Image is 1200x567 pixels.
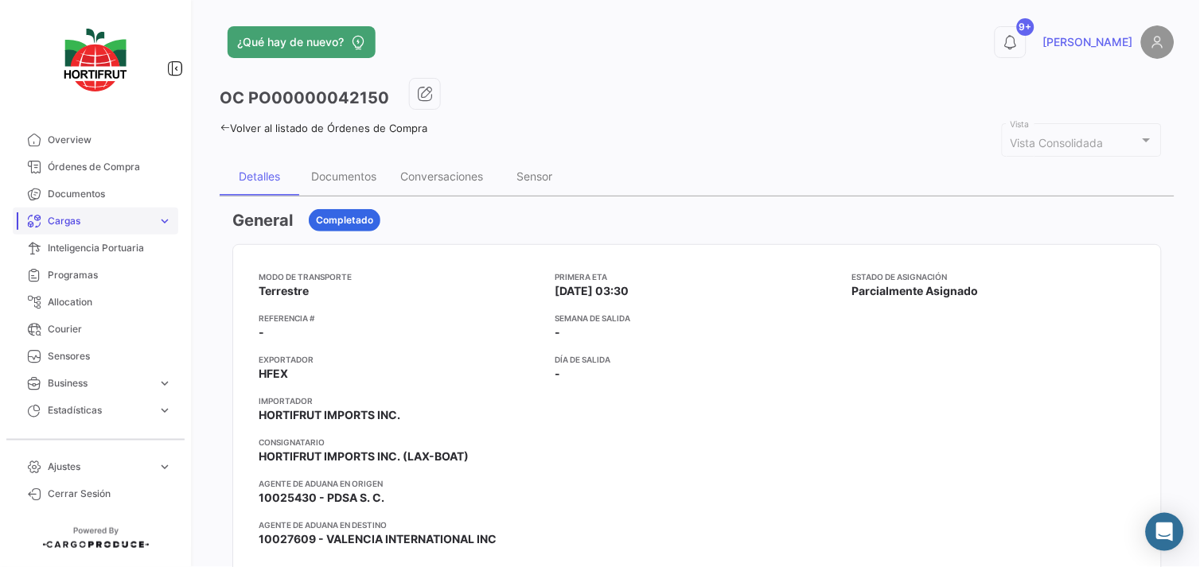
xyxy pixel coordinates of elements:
[555,312,840,324] app-card-info-title: Semana de Salida
[158,214,172,228] span: expand_more
[48,187,172,201] span: Documentos
[13,262,178,289] a: Programas
[259,477,543,490] app-card-info-title: Agente de Aduana en Origen
[13,343,178,370] a: Sensores
[259,353,543,366] app-card-info-title: Exportador
[259,518,543,531] app-card-info-title: Agente de Aduana en Destino
[259,490,384,506] span: 10025430 - PDSA S. C.
[158,376,172,390] span: expand_more
[555,283,629,299] span: [DATE] 03:30
[48,322,172,336] span: Courier
[48,133,172,147] span: Overview
[259,270,543,283] app-card-info-title: Modo de Transporte
[48,376,151,390] span: Business
[56,19,135,101] img: logo-hortifrut.svg
[1141,25,1175,59] img: placeholder-user.png
[239,169,280,183] div: Detalles
[259,407,400,423] span: HORTIFRUT IMPORTS INC.
[1146,513,1184,551] div: Abrir Intercom Messenger
[48,403,151,417] span: Estadísticas
[48,268,172,282] span: Programas
[259,366,288,382] span: HFEX
[48,295,172,309] span: Allocation
[259,449,469,464] span: HORTIFRUT IMPORTS INC. (LAX-BOAT)
[851,270,1136,283] app-card-info-title: Estado de Asignación
[259,531,497,547] span: 10027609 - VALENCIA INTERNATIONAL INC
[1043,34,1133,50] span: [PERSON_NAME]
[13,289,178,316] a: Allocation
[48,160,172,174] span: Órdenes de Compra
[311,169,376,183] div: Documentos
[48,241,172,255] span: Inteligencia Portuaria
[555,324,561,340] span: -
[13,153,178,181] a: Órdenes de Compra
[1011,136,1104,150] mat-select-trigger: Vista Consolidada
[13,316,178,343] a: Courier
[851,283,978,299] span: Parcialmente Asignado
[13,126,178,153] a: Overview
[220,87,389,109] h3: OC PO00000042150
[158,403,172,417] span: expand_more
[48,214,151,228] span: Cargas
[259,283,309,299] span: Terrestre
[158,460,172,474] span: expand_more
[48,487,172,501] span: Cerrar Sesión
[555,353,840,366] app-card-info-title: Día de Salida
[517,169,553,183] div: Sensor
[48,460,151,474] span: Ajustes
[228,26,376,58] button: ¿Qué hay de nuevo?
[259,436,543,449] app-card-info-title: Consignatario
[259,394,543,407] app-card-info-title: Importador
[13,235,178,262] a: Inteligencia Portuaria
[13,181,178,208] a: Documentos
[316,213,373,227] span: Completado
[232,209,293,231] h3: General
[555,270,840,283] app-card-info-title: Primera ETA
[555,366,561,382] span: -
[220,122,427,134] a: Volver al listado de Órdenes de Compra
[400,169,483,183] div: Conversaciones
[259,324,264,340] span: -
[237,34,344,50] span: ¿Qué hay de nuevo?
[259,312,543,324] app-card-info-title: Referencia #
[48,349,172,363] span: Sensores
